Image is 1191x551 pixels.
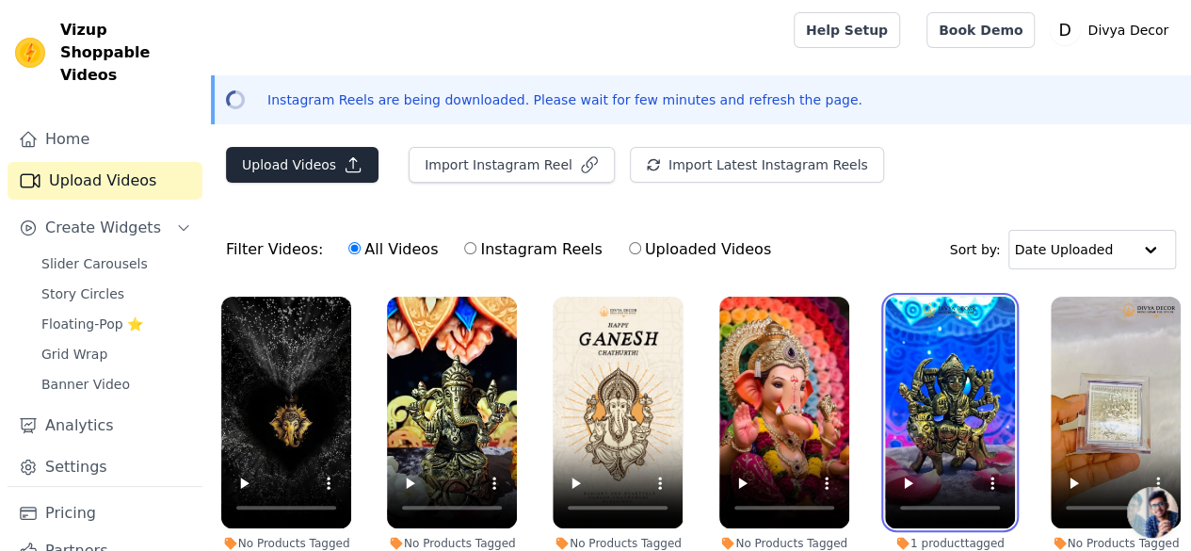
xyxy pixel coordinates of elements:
a: Home [8,121,202,158]
span: Story Circles [41,284,124,303]
span: Grid Wrap [41,345,107,364]
a: Settings [8,448,202,486]
a: Pricing [8,494,202,532]
button: Import Instagram Reel [409,147,615,183]
a: Open chat [1127,487,1178,538]
span: Slider Carousels [41,254,148,273]
a: Banner Video [30,371,202,397]
div: No Products Tagged [719,536,849,551]
input: Instagram Reels [464,242,476,254]
button: Upload Videos [226,147,378,183]
a: Story Circles [30,281,202,307]
a: Upload Videos [8,162,202,200]
button: D Divya Decor [1050,13,1176,47]
img: Vizup [15,38,45,68]
a: Floating-Pop ⭐ [30,311,202,337]
span: Create Widgets [45,217,161,239]
div: No Products Tagged [387,536,517,551]
a: Help Setup [794,12,900,48]
div: No Products Tagged [221,536,351,551]
text: D [1059,21,1071,40]
span: Vizup Shoppable Videos [60,19,195,87]
button: Create Widgets [8,209,202,247]
button: Import Latest Instagram Reels [630,147,884,183]
label: Instagram Reels [463,237,603,262]
a: Grid Wrap [30,341,202,367]
a: Analytics [8,407,202,445]
div: Filter Videos: [226,228,781,271]
div: Sort by: [950,230,1177,269]
input: Uploaded Videos [629,242,641,254]
label: All Videos [347,237,439,262]
a: Book Demo [926,12,1035,48]
div: No Products Tagged [553,536,683,551]
label: Uploaded Videos [628,237,772,262]
div: 1 product tagged [885,536,1015,551]
div: No Products Tagged [1051,536,1181,551]
a: Slider Carousels [30,251,202,277]
span: Floating-Pop ⭐ [41,315,143,333]
span: Banner Video [41,375,130,394]
p: Divya Decor [1080,13,1176,47]
input: All Videos [348,242,361,254]
p: Instagram Reels are being downloaded. Please wait for few minutes and refresh the page. [267,90,862,109]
